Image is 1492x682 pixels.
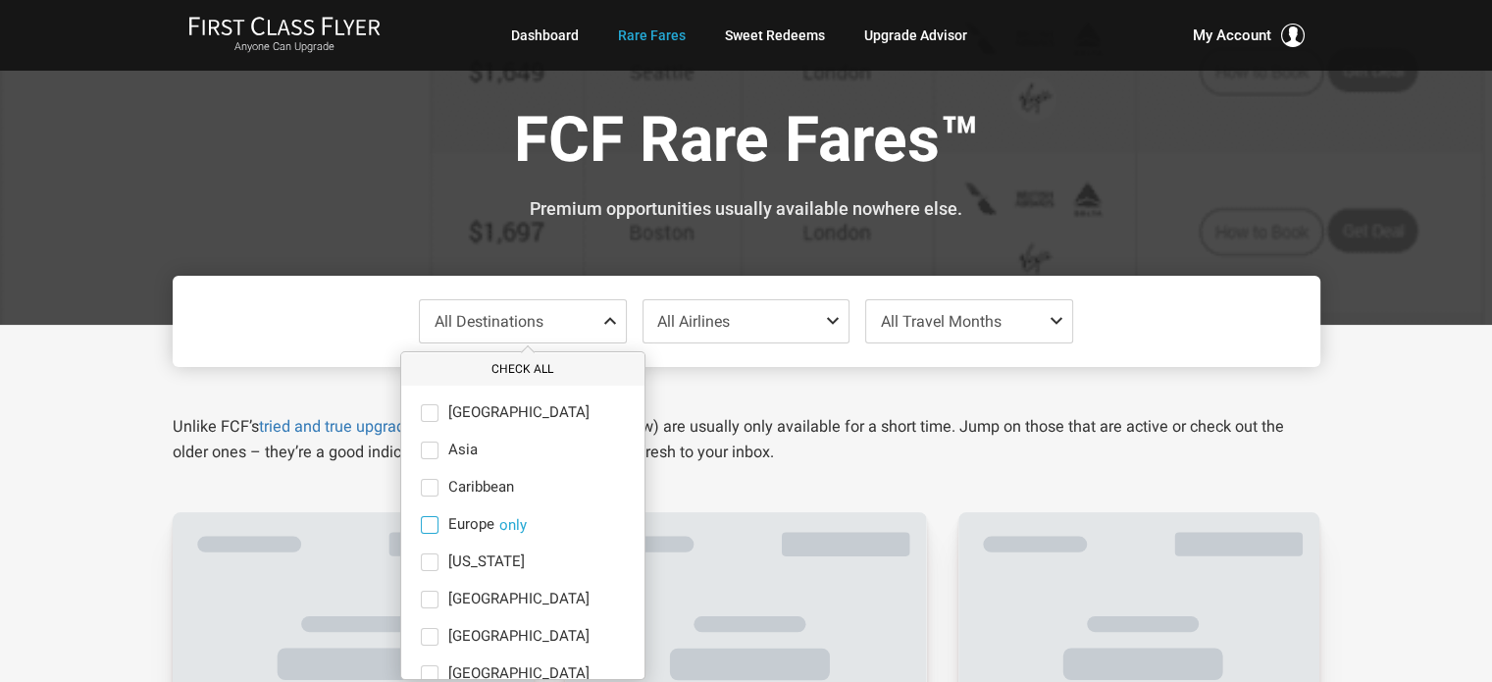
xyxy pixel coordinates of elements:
[448,591,590,608] span: [GEOGRAPHIC_DATA]
[448,404,590,422] span: [GEOGRAPHIC_DATA]
[864,18,967,53] a: Upgrade Advisor
[188,16,381,36] img: First Class Flyer
[259,417,488,436] a: tried and true upgrade strategies
[881,312,1002,331] span: All Travel Months
[448,553,525,571] span: [US_STATE]
[499,516,527,534] button: Europe
[188,16,381,55] a: First Class FlyerAnyone Can Upgrade
[448,516,494,534] span: Europe
[618,18,686,53] a: Rare Fares
[1193,24,1305,47] button: My Account
[401,353,644,386] button: Check All
[511,18,579,53] a: Dashboard
[173,414,1320,465] p: Unlike FCF’s , our Daily Alerts (below) are usually only available for a short time. Jump on thos...
[1193,24,1271,47] span: My Account
[188,40,381,54] small: Anyone Can Upgrade
[448,628,590,646] span: [GEOGRAPHIC_DATA]
[187,106,1306,182] h1: FCF Rare Fares™
[657,312,730,331] span: All Airlines
[448,479,514,497] span: Caribbean
[725,18,825,53] a: Sweet Redeems
[187,199,1306,219] h3: Premium opportunities usually available nowhere else.
[435,312,543,331] span: All Destinations
[448,442,478,459] span: Asia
